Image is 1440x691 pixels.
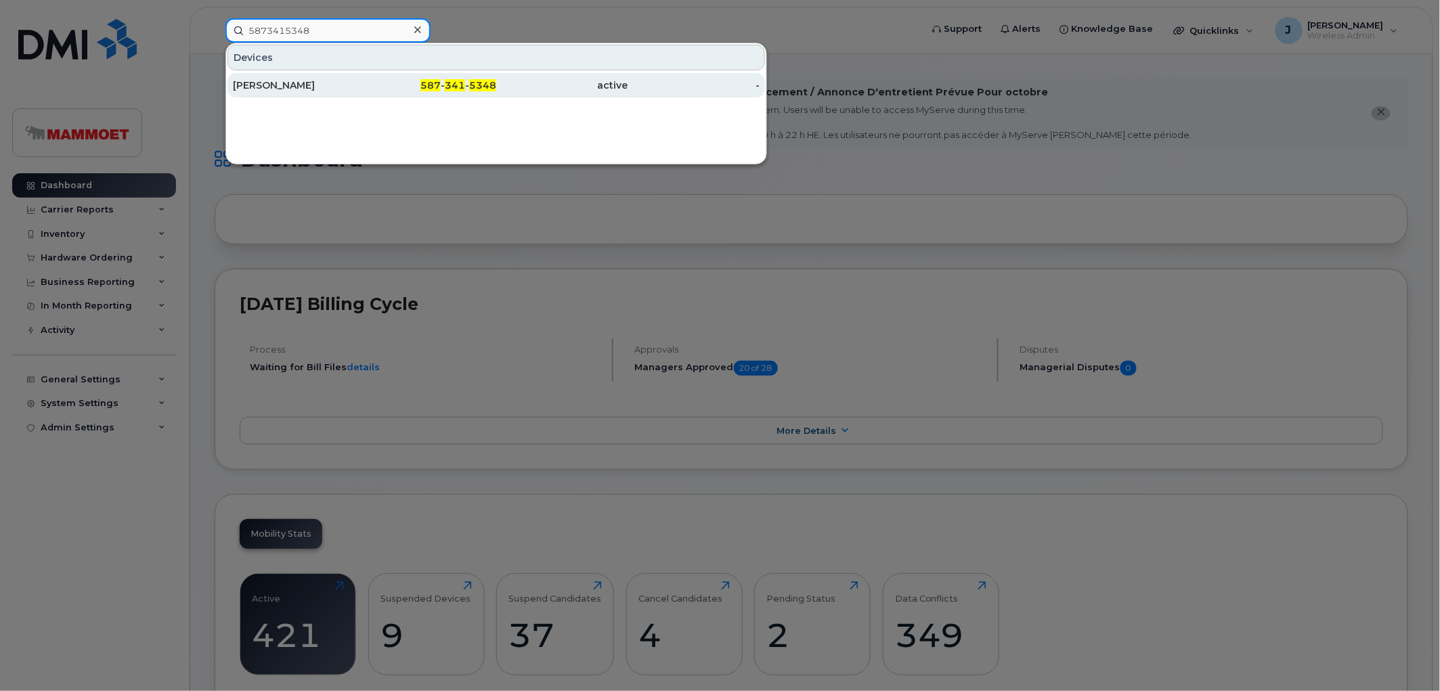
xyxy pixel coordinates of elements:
span: 587 [420,79,441,91]
span: 341 [445,79,465,91]
span: 5348 [469,79,496,91]
iframe: Messenger Launcher [1381,632,1430,681]
div: - - [365,79,497,92]
div: Devices [227,45,765,70]
div: [PERSON_NAME] [233,79,365,92]
div: active [496,79,628,92]
a: [PERSON_NAME]587-341-5348active- [227,73,765,97]
div: - [628,79,760,92]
